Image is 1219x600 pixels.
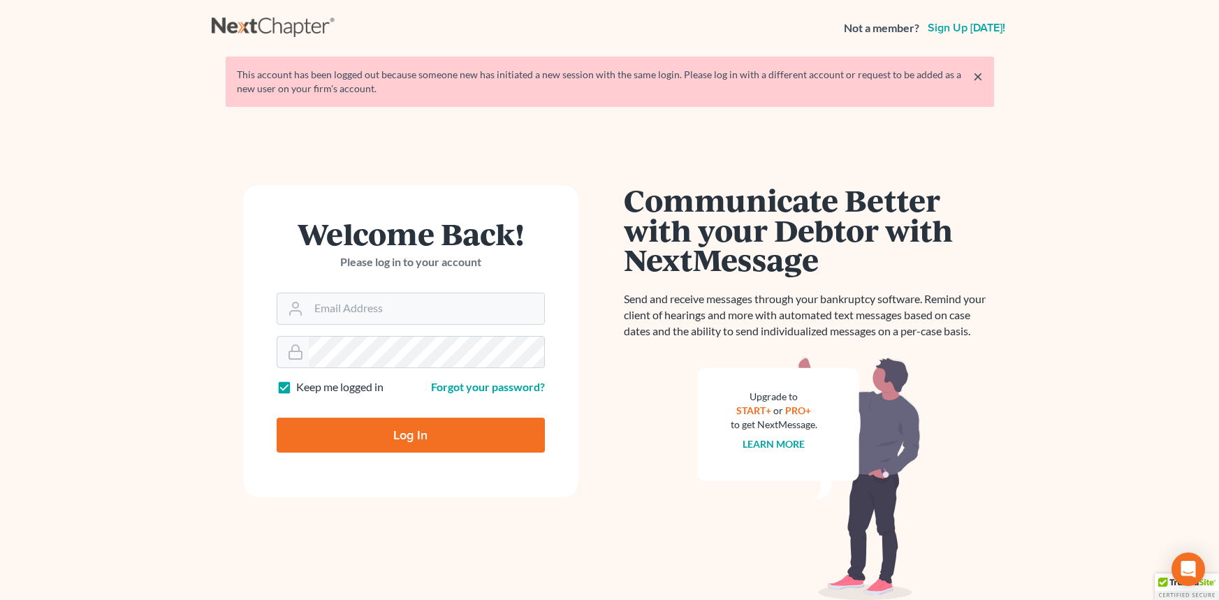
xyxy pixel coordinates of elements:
a: × [973,68,983,85]
input: Log In [277,418,545,453]
input: Email Address [309,293,544,324]
div: Upgrade to [731,390,817,404]
a: Forgot your password? [431,380,545,393]
a: PRO+ [785,404,811,416]
div: Open Intercom Messenger [1171,553,1205,586]
h1: Welcome Back! [277,219,545,249]
a: START+ [736,404,771,416]
label: Keep me logged in [296,379,384,395]
a: Sign up [DATE]! [925,22,1008,34]
a: Learn more [743,438,805,450]
div: to get NextMessage. [731,418,817,432]
span: or [773,404,783,416]
p: Send and receive messages through your bankruptcy software. Remind your client of hearings and mo... [624,291,994,339]
p: Please log in to your account [277,254,545,270]
h1: Communicate Better with your Debtor with NextMessage [624,185,994,275]
div: This account has been logged out because someone new has initiated a new session with the same lo... [237,68,983,96]
strong: Not a member? [844,20,919,36]
div: TrustedSite Certified [1155,573,1219,600]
